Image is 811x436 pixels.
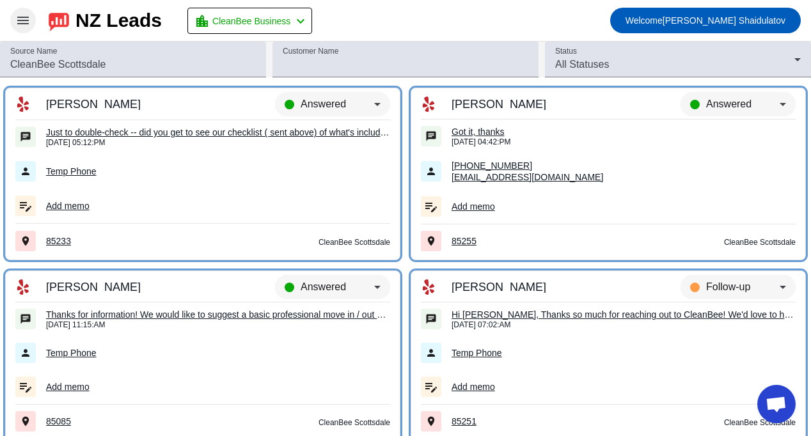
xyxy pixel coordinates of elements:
img: logo [49,10,69,31]
mat-label: Customer Name [283,47,338,56]
div: CleanBee Scottsdale [231,417,390,428]
span: All Statuses [555,59,609,70]
span: Answered [301,281,346,292]
div: [DATE] 11:15:AM [46,320,390,329]
div: CleanBee Scottsdale [231,237,390,248]
div: [DATE] 07:02:AM [452,320,796,329]
input: CleanBee Scottsdale [10,57,256,72]
div: 85251 [452,413,624,430]
div: Add memo [452,378,796,395]
span: Answered [301,98,346,109]
div: [PERSON_NAME] [452,98,624,110]
div: Add memo [452,198,796,215]
a: [PHONE_NUMBER] [452,158,532,173]
div: [PERSON_NAME] [46,281,218,293]
mat-icon: Yelp [15,279,31,295]
div: [DATE] 05:12:PM [46,138,390,147]
span: [PERSON_NAME] Shaidulatov [626,12,785,29]
button: CleanBee Business [187,8,312,34]
div: Add memo [46,198,390,214]
div: [PERSON_NAME] [452,281,624,293]
mat-icon: Yelp [15,97,31,112]
div: [DATE] 04:42:PM [452,137,796,146]
mat-label: Source Name [10,47,57,56]
div: Just to double-check -- did you get to see our checklist ( sent above) of what's included in our ... [46,127,390,138]
div: NZ Leads [75,12,162,29]
div: CleanBee Scottsdale [636,237,796,248]
span: Follow-up [706,281,750,292]
div: Open chat [757,385,796,423]
span: Answered [706,98,752,109]
div: Hi [PERSON_NAME], Thanks so much for reaching out to CleanBee! We'd love to help with your cleani... [452,309,796,320]
a: [EMAIL_ADDRESS][DOMAIN_NAME] [452,169,603,185]
div: 85085 [46,413,218,430]
mat-icon: Yelp [421,279,436,295]
mat-icon: menu [15,13,31,28]
div: Add memo [46,378,390,395]
mat-icon: chevron_left [293,13,308,29]
mat-icon: Yelp [421,97,436,112]
div: [PERSON_NAME] [46,98,218,110]
div: Got it, thanks [452,126,796,137]
button: Welcome[PERSON_NAME] Shaidulatov [610,8,801,33]
mat-label: Status [555,47,577,56]
div: 85255 [452,233,624,249]
div: 85233 [46,233,218,249]
a: Temp Phone [46,345,97,361]
span: CleanBee Business [212,12,290,30]
a: Temp Phone [46,164,97,179]
span: Welcome [626,15,663,26]
a: Temp Phone [452,345,502,361]
mat-icon: location_city [194,13,210,29]
div: CleanBee Scottsdale [636,417,796,428]
div: Thanks for information! We would like to suggest a basic professional move in / out cleaning of y... [46,309,390,320]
